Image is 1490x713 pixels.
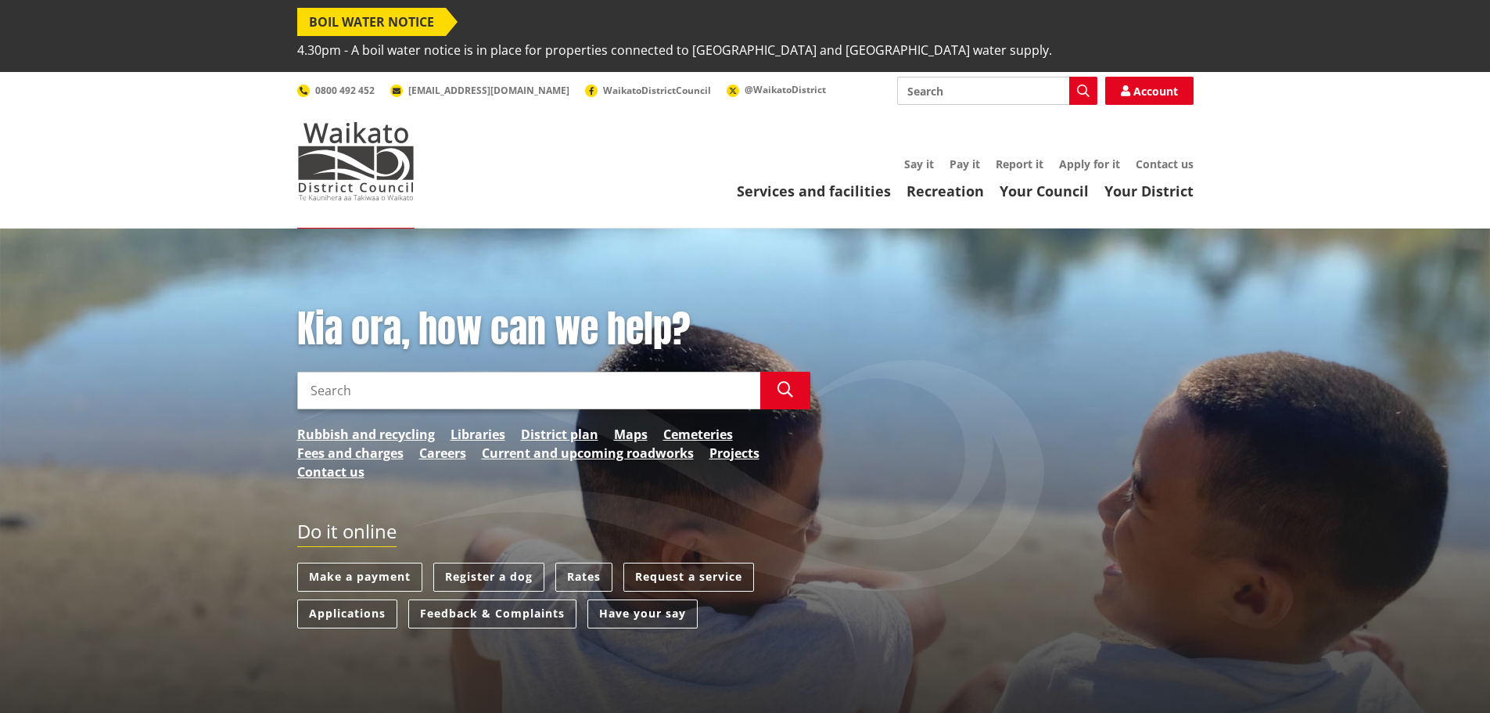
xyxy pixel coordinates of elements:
[897,77,1097,105] input: Search input
[1000,182,1089,200] a: Your Council
[555,563,612,592] a: Rates
[297,520,397,548] h2: Do it online
[297,425,435,444] a: Rubbish and recycling
[1105,77,1194,105] a: Account
[419,444,466,463] a: Careers
[297,8,446,36] span: BOIL WATER NOTICE
[315,84,375,97] span: 0800 492 452
[521,425,598,444] a: District plan
[614,425,648,444] a: Maps
[1104,182,1194,200] a: Your District
[1136,157,1194,171] a: Contact us
[482,444,694,463] a: Current and upcoming roadworks
[663,425,733,444] a: Cemeteries
[297,444,404,463] a: Fees and charges
[709,444,759,463] a: Projects
[451,425,505,444] a: Libraries
[297,463,364,481] a: Contact us
[737,182,891,200] a: Services and facilities
[623,563,754,592] a: Request a service
[390,84,569,97] a: [EMAIL_ADDRESS][DOMAIN_NAME]
[433,563,544,592] a: Register a dog
[1059,157,1120,171] a: Apply for it
[603,84,711,97] span: WaikatoDistrictCouncil
[904,157,934,171] a: Say it
[297,372,760,409] input: Search input
[297,122,415,200] img: Waikato District Council - Te Kaunihera aa Takiwaa o Waikato
[408,600,576,628] a: Feedback & Complaints
[996,157,1043,171] a: Report it
[297,563,422,592] a: Make a payment
[745,83,826,96] span: @WaikatoDistrict
[408,84,569,97] span: [EMAIL_ADDRESS][DOMAIN_NAME]
[587,600,698,628] a: Have your say
[297,84,375,97] a: 0800 492 452
[297,36,1052,64] span: 4.30pm - A boil water notice is in place for properties connected to [GEOGRAPHIC_DATA] and [GEOGR...
[297,600,397,628] a: Applications
[950,157,980,171] a: Pay it
[727,83,826,96] a: @WaikatoDistrict
[907,182,984,200] a: Recreation
[297,307,810,352] h1: Kia ora, how can we help?
[585,84,711,97] a: WaikatoDistrictCouncil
